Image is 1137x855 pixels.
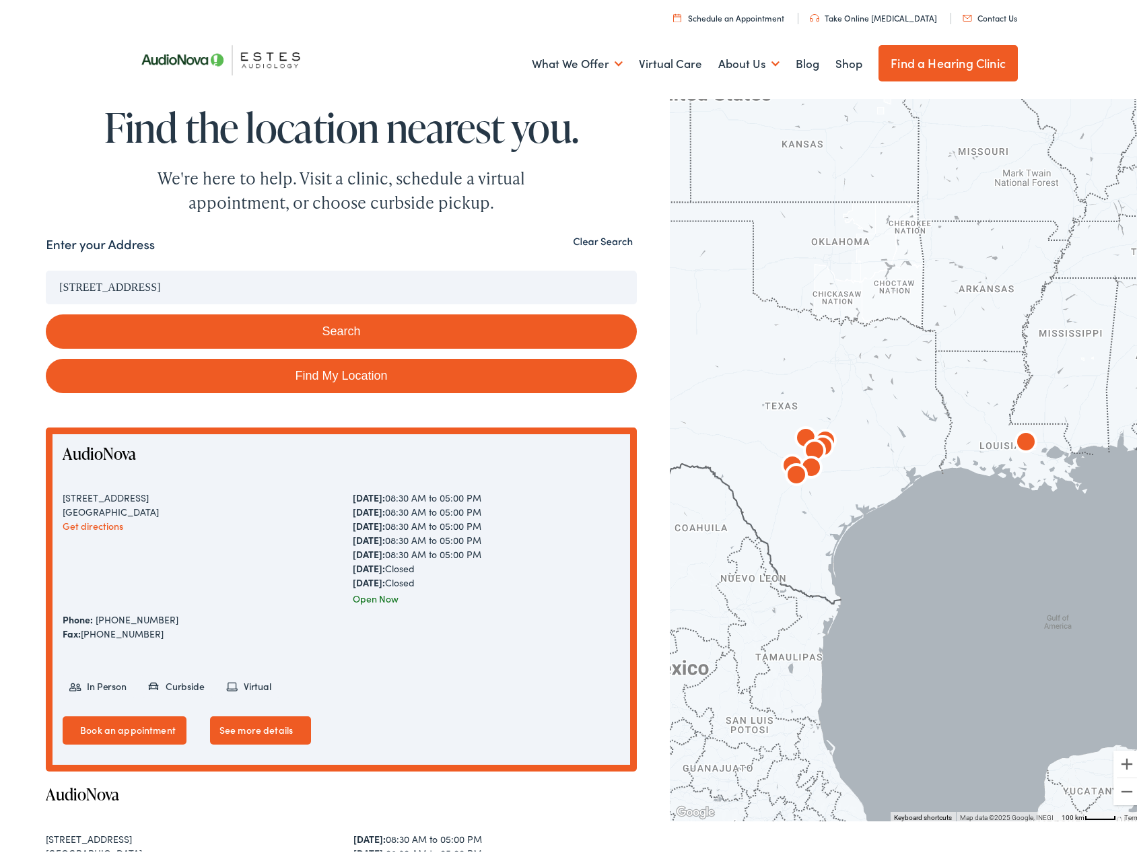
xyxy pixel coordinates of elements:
[1010,423,1042,456] div: AudioNova
[353,557,385,571] strong: [DATE]:
[810,8,937,20] a: Take Online [MEDICAL_DATA]
[963,8,1017,20] a: Contact Us
[63,623,81,636] strong: Fax:
[219,671,281,694] li: Virtual
[796,35,819,85] a: Blog
[790,419,822,452] div: AudioNova
[353,588,620,602] div: Open Now
[46,101,637,145] h1: Find the location nearest you.
[1058,808,1120,817] button: Map Scale: 100 km per 43 pixels
[353,572,385,585] strong: [DATE]:
[353,501,385,514] strong: [DATE]:
[810,10,819,18] img: utility icon
[141,671,214,694] li: Curbside
[963,11,972,18] img: utility icon
[798,432,831,465] div: AudioNova
[63,623,620,637] div: [PHONE_NUMBER]
[795,449,827,481] div: AudioNova
[46,355,637,389] a: Find My Location
[673,800,718,817] img: Google
[673,8,784,20] a: Schedule an Appointment
[46,779,119,801] a: AudioNova
[809,422,841,454] div: AudioNova
[353,487,620,586] div: 08:30 AM to 05:00 PM 08:30 AM to 05:00 PM 08:30 AM to 05:00 PM 08:30 AM to 05:00 PM 08:30 AM to 0...
[806,428,839,460] div: AudioNova
[63,712,186,741] a: Book an appointment
[673,800,718,817] a: Open this area in Google Maps (opens a new window)
[46,828,329,842] div: [STREET_ADDRESS]
[960,810,1054,817] span: Map data ©2025 Google, INEGI
[532,35,623,85] a: What We Offer
[353,515,385,528] strong: [DATE]:
[894,809,952,819] button: Keyboard shortcuts
[46,310,637,345] button: Search
[63,671,136,694] li: In Person
[353,828,386,842] strong: [DATE]:
[569,231,637,244] button: Clear Search
[96,609,178,622] a: [PHONE_NUMBER]
[353,487,385,500] strong: [DATE]:
[210,712,311,741] a: See more details
[63,515,123,528] a: Get directions
[353,543,385,557] strong: [DATE]:
[835,35,862,85] a: Shop
[639,35,702,85] a: Virtual Care
[126,162,557,211] div: We're here to help. Visit a clinic, schedule a virtual appointment, or choose curbside pickup.
[780,456,813,489] div: AudioNova
[718,35,780,85] a: About Us
[63,438,136,460] a: AudioNova
[1062,810,1084,817] span: 100 km
[776,447,808,479] div: AudioNova
[63,609,93,622] strong: Phone:
[673,9,681,18] img: utility icon
[353,529,385,543] strong: [DATE]:
[46,231,155,250] label: Enter your Address
[63,487,330,501] div: [STREET_ADDRESS]
[878,41,1018,77] a: Find a Hearing Clinic
[46,267,637,300] input: Enter your address or zip code
[63,501,330,515] div: [GEOGRAPHIC_DATA]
